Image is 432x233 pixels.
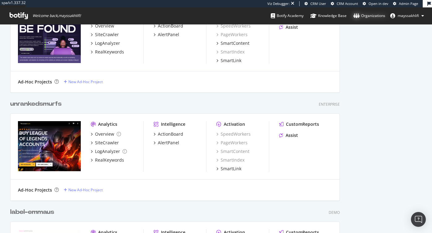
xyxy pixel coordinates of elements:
[91,140,119,146] a: SiteCrawler
[310,7,347,24] a: Knowledge Base
[221,166,241,172] div: SmartLink
[337,1,358,6] span: CRM Account
[369,1,388,6] span: Open in dev
[331,1,358,6] a: CRM Account
[286,24,298,30] div: Assist
[153,32,179,38] a: AlertPanel
[68,187,103,193] div: New Ad-Hoc Project
[18,187,52,193] div: Ad-Hoc Projects
[161,121,185,127] div: Intelligence
[91,40,120,46] a: LogAnalyzer
[329,210,340,215] div: Demo
[95,23,114,29] div: Overview
[18,13,81,63] img: botify.com
[221,40,249,46] div: SmartContent
[279,24,298,30] a: Assist
[216,32,248,38] a: PageWorkers
[216,49,244,55] a: SmartIndex
[95,157,124,163] div: RealKeywords
[91,131,121,137] a: Overview
[353,7,385,24] a: Organizations
[158,131,183,137] div: ActionBoard
[158,140,179,146] div: AlertPanel
[64,187,103,193] a: New Ad-Hoc Project
[64,79,103,84] a: New Ad-Hoc Project
[158,32,179,38] div: AlertPanel
[286,132,298,138] div: Assist
[216,140,248,146] a: PageWorkers
[95,40,120,46] div: LogAnalyzer
[216,148,249,155] a: SmartContent
[10,100,62,108] div: unrankedsmurfs
[279,121,319,127] a: CustomReports
[18,79,52,85] div: Ad-Hoc Projects
[271,7,304,24] a: Botify Academy
[224,121,245,127] div: Activation
[158,23,183,29] div: ActionBoard
[95,49,124,55] div: RealKeywords
[399,1,418,6] span: Admin Page
[221,57,241,64] div: SmartLink
[216,131,251,137] a: SpeedWorkers
[305,1,326,6] a: CRM User
[153,131,183,137] a: ActionBoard
[216,157,244,163] a: SmartIndex
[32,13,81,18] span: Welcome back, mayssakhlifi !
[95,131,114,137] div: Overview
[91,157,124,163] a: RealKeywords
[91,49,124,55] a: RealKeywords
[286,121,319,127] div: CustomReports
[310,13,347,19] div: Knowledge Base
[91,23,114,29] a: Overview
[267,1,290,6] div: Viz Debugger:
[363,1,388,6] a: Open in dev
[68,79,103,84] div: New Ad-Hoc Project
[10,208,54,217] div: label-emmaus
[95,148,120,155] div: LogAnalyzer
[18,121,81,171] img: unrankedsmurfs
[385,11,429,21] button: mayssakhlifi
[310,1,326,6] span: CRM User
[91,148,127,155] a: LogAnalyzer
[319,102,340,107] div: Enterprise
[95,140,119,146] div: SiteCrawler
[271,13,304,19] div: Botify Academy
[98,121,117,127] div: Analytics
[95,32,119,38] div: SiteCrawler
[91,32,119,38] a: SiteCrawler
[153,23,183,29] a: ActionBoard
[216,23,251,29] a: SpeedWorkers
[216,40,249,46] a: SmartContent
[411,212,426,227] div: Open Intercom Messenger
[279,132,298,138] a: Assist
[216,166,241,172] a: SmartLink
[10,100,64,108] a: unrankedsmurfs
[10,208,57,217] a: label-emmaus
[216,57,241,64] a: SmartLink
[353,13,385,19] div: Organizations
[153,140,179,146] a: AlertPanel
[398,13,419,18] span: mayssakhlifi
[393,1,418,6] a: Admin Page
